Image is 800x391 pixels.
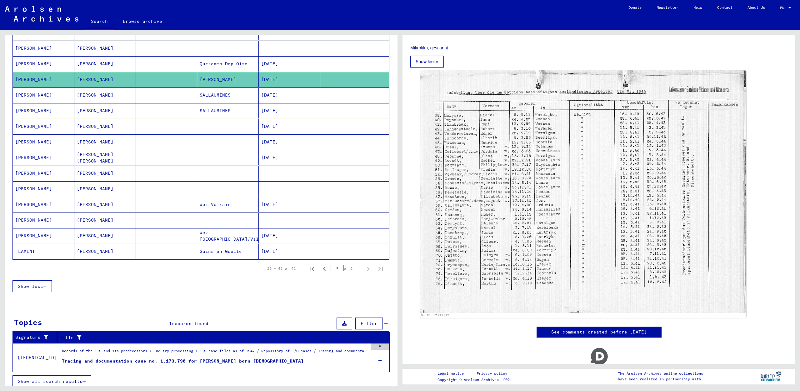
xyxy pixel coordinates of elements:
div: 6 [371,343,389,350]
mat-cell: SALLAUMINES [197,88,259,103]
button: Next page [362,262,374,275]
mat-cell: [PERSON_NAME] [74,41,136,56]
mat-cell: [DATE] [259,72,320,87]
div: Topics [14,317,42,328]
button: Previous page [318,262,331,275]
a: Legal notice [437,370,469,377]
div: Signature [15,334,52,341]
p: The Arolsen Archives online collections [618,371,703,376]
mat-cell: Wez-[GEOGRAPHIC_DATA]/Valrain [197,228,259,243]
span: Filter [361,321,377,326]
mat-cell: [DATE] [259,103,320,118]
mat-cell: [PERSON_NAME] [13,119,74,134]
button: Show less [12,280,52,292]
mat-cell: [PERSON_NAME] [74,244,136,259]
mat-cell: [PERSON_NAME] [13,166,74,181]
mat-cell: [PERSON_NAME] [74,103,136,118]
button: Show all search results [12,375,91,387]
div: Title [60,333,383,343]
mat-cell: [PERSON_NAME] [74,88,136,103]
div: Tracing and documentation case no. 1.173.790 for [PERSON_NAME] born [DEMOGRAPHIC_DATA] [62,358,304,364]
span: Show less [18,283,43,289]
mat-cell: [PERSON_NAME] [13,181,74,197]
img: yv_logo.png [759,368,782,384]
p: have been realized in partnership with [618,376,703,382]
span: records found [172,321,208,326]
mat-cell: [PERSON_NAME] [74,228,136,243]
p: Mikrofilm, gescannt [410,45,787,51]
mat-cell: [DATE] [259,119,320,134]
mat-cell: [DATE] [259,134,320,150]
mat-cell: [PERSON_NAME] [74,213,136,228]
div: Records of the ITS and its predecessors / Inquiry processing / ITS case files as of 1947 / Reposi... [62,348,367,357]
mat-cell: [PERSON_NAME] [74,181,136,197]
mat-cell: [PERSON_NAME] [13,88,74,103]
mat-cell: [PERSON_NAME] [74,166,136,181]
img: Arolsen_neg.svg [5,6,78,22]
mat-cell: [PERSON_NAME] [PERSON_NAME] [74,150,136,165]
img: 001.jpg [420,70,746,313]
mat-cell: [PERSON_NAME] [13,134,74,150]
mat-cell: SALLAUMINES [197,103,259,118]
mat-cell: [PERSON_NAME] [13,213,74,228]
div: Signature [15,333,58,343]
mat-cell: [DATE] [259,228,320,243]
mat-cell: [PERSON_NAME] [197,72,259,87]
span: Show all search results [18,378,82,384]
a: Browse archive [115,14,170,29]
mat-cell: Sains en Guelle [197,244,259,259]
mat-cell: [PERSON_NAME] [13,228,74,243]
mat-cell: [PERSON_NAME] [13,56,74,72]
mat-cell: [PERSON_NAME] [74,56,136,72]
mat-cell: Wez-Velrain [197,197,259,212]
p: Copyright © Arolsen Archives, 2021 [437,377,515,383]
mat-cell: [PERSON_NAME] [74,72,136,87]
mat-cell: [PERSON_NAME] [13,197,74,212]
mat-cell: [PERSON_NAME] [74,197,136,212]
button: First page [306,262,318,275]
mat-cell: Qurscamp Dep Oise [197,56,259,72]
a: DocID: 71047822 [421,313,449,317]
a: Privacy policy [472,370,515,377]
span: EN [780,6,787,10]
mat-cell: [DATE] [259,56,320,72]
div: Title [60,334,377,341]
a: Search [83,14,115,30]
button: Filter [355,318,383,329]
mat-cell: [PERSON_NAME] [13,150,74,165]
mat-cell: [PERSON_NAME] [74,134,136,150]
mat-cell: [DATE] [259,244,320,259]
td: [TECHNICAL_ID] [13,343,57,372]
mat-cell: [PERSON_NAME] [13,72,74,87]
button: Last page [374,262,387,275]
button: Show less [410,56,444,68]
div: 26 – 42 of 42 [267,266,296,271]
span: 1 [169,321,172,326]
mat-cell: [PERSON_NAME] [13,41,74,56]
mat-cell: [PERSON_NAME] [13,103,74,118]
div: of 2 [331,265,362,271]
a: See comments created before [DATE] [551,329,647,335]
mat-cell: [DATE] [259,197,320,212]
mat-cell: [PERSON_NAME] [74,119,136,134]
mat-cell: [DATE] [259,88,320,103]
mat-cell: [DATE] [259,150,320,165]
div: | [437,370,515,377]
mat-cell: FLAMENT [13,244,74,259]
